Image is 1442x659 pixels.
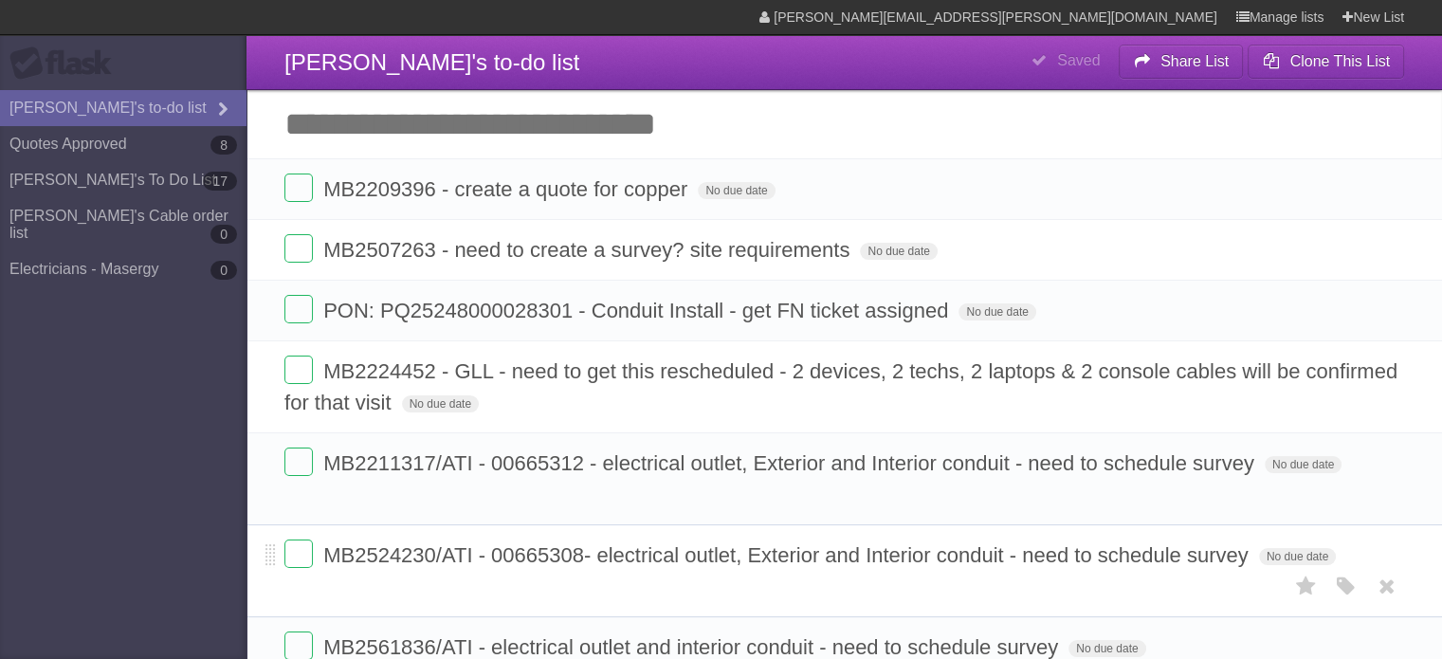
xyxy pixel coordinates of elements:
[323,451,1259,475] span: MB2211317/ATI - 00665312 - electrical outlet, Exterior and Interior conduit - need to schedule su...
[402,395,479,412] span: No due date
[1265,456,1342,473] span: No due date
[323,635,1063,659] span: MB2561836/ATI - electrical outlet and interior conduit - need to schedule survey
[1289,53,1390,69] b: Clone This List
[323,238,854,262] span: MB2507263 - need to create a survey? site requirements
[958,303,1035,320] span: No due date
[284,174,313,202] label: Done
[323,299,953,322] span: PON: PQ25248000028301 - Conduit Install - get FN ticket assigned
[1259,548,1336,565] span: No due date
[9,46,123,81] div: Flask
[1288,571,1324,602] label: Star task
[1248,45,1404,79] button: Clone This List
[284,448,313,476] label: Done
[323,177,692,201] span: MB2209396 - create a quote for copper
[284,49,579,75] span: [PERSON_NAME]'s to-do list
[284,234,313,263] label: Done
[284,295,313,323] label: Done
[860,243,937,260] span: No due date
[698,182,775,199] span: No due date
[210,261,237,280] b: 0
[323,543,1252,567] span: MB2524230/ATI - 00665308- electrical outlet, Exterior and Interior conduit - need to schedule survey
[284,540,313,568] label: Done
[1068,640,1145,657] span: No due date
[284,356,313,384] label: Done
[210,225,237,244] b: 0
[284,359,1397,414] span: MB2224452 - GLL - need to get this rescheduled - 2 devices, 2 techs, 2 laptops & 2 console cables...
[1119,45,1244,79] button: Share List
[1057,52,1100,68] b: Saved
[203,172,237,191] b: 17
[1160,53,1229,69] b: Share List
[210,136,237,155] b: 8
